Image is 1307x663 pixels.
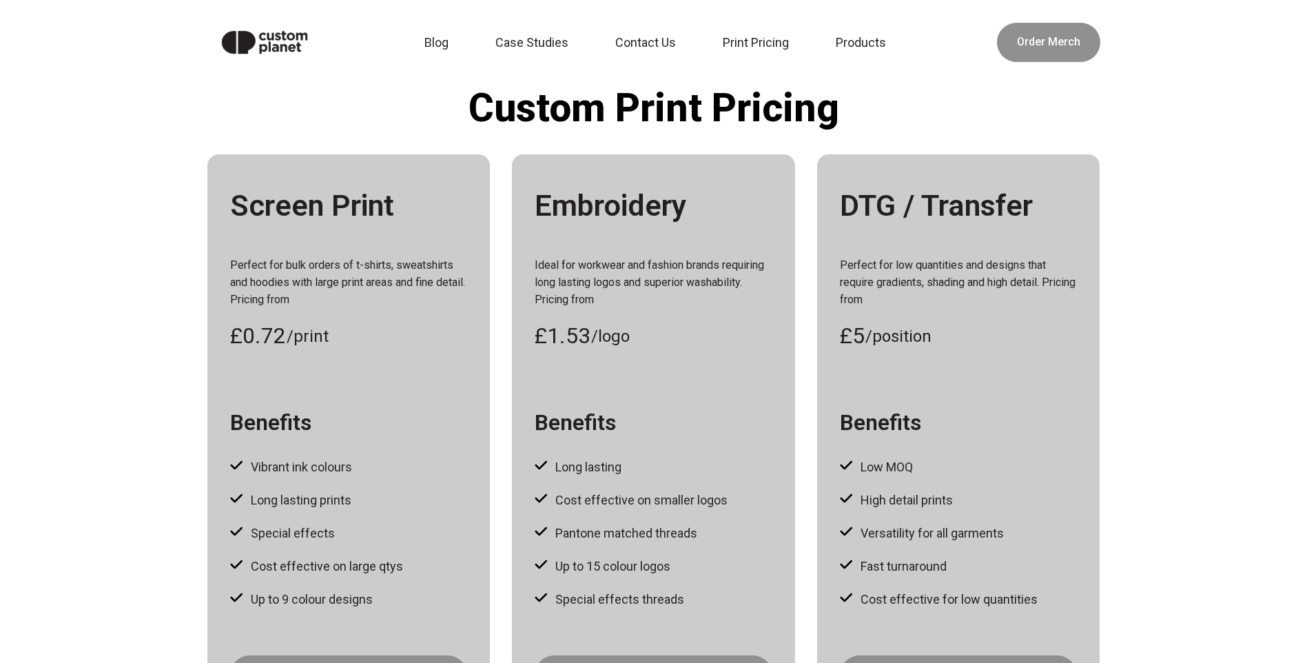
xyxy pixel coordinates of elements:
li: Cost effective for low quantities [840,590,1038,609]
li: Up to 15 colour logos [535,557,728,576]
h1: Custom Print Pricing [368,85,940,132]
li: Fast turnaround [840,557,1038,576]
a: Order Merch [997,23,1100,62]
a: Products [827,28,903,58]
li: Special effects threads [535,590,728,609]
a: Blog [416,28,465,58]
span: £5 [840,319,865,354]
li: High detail prints [840,491,1038,510]
a: Print Pricing [714,28,805,58]
span: £0.72 [230,319,286,354]
a: Case Studies [487,28,585,58]
span: /logo [591,324,630,349]
span: £1.53 [535,319,590,354]
p: Ideal for workwear and fashion brands requiring long lasting logos and superior washability. Pric... [535,257,772,308]
a: Contact Us [607,28,692,58]
h3: Benefits [535,409,616,436]
li: Cost effective on smaller logos [535,491,728,510]
li: Up to 9 colour designs [230,590,403,609]
li: Long lasting [535,458,728,477]
li: Pantone matched threads [535,524,728,543]
img: Custom Planet logo in black [207,17,322,68]
nav: Main navigation [338,28,980,58]
li: Vibrant ink colours [230,458,403,477]
li: Versatility for all garments [840,524,1038,543]
h2: DTG / Transfer [840,188,1078,224]
iframe: Chat Widget [1238,597,1307,663]
h3: Benefits [230,409,311,436]
li: Cost effective on large qtys [230,557,403,576]
h2: Embroidery [535,188,772,224]
li: Low MOQ [840,458,1038,477]
span: /print [287,324,329,349]
li: Special effects [230,524,403,543]
li: Long lasting prints [230,491,403,510]
h2: Screen Print [230,188,468,224]
p: Perfect for bulk orders of t-shirts, sweatshirts and hoodies with large print areas and fine deta... [230,257,468,308]
span: /position [865,324,932,349]
h3: Benefits [840,409,921,436]
p: Perfect for low quantities and designs that require gradients, shading and high detail. Pricing from [840,257,1078,308]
